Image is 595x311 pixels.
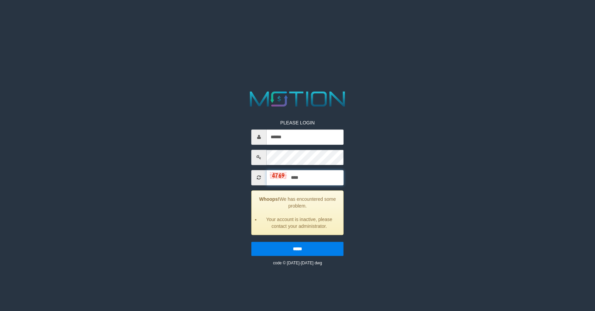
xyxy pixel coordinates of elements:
[251,190,344,235] div: We has encountered some problem.
[251,119,344,126] p: PLEASE LOGIN
[245,89,349,109] img: MOTION_logo.png
[260,216,338,230] li: Your account is inactive, please contact your administrator.
[270,172,287,179] img: captcha
[259,196,279,202] strong: Whoops!
[273,261,322,265] small: code © [DATE]-[DATE] dwg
